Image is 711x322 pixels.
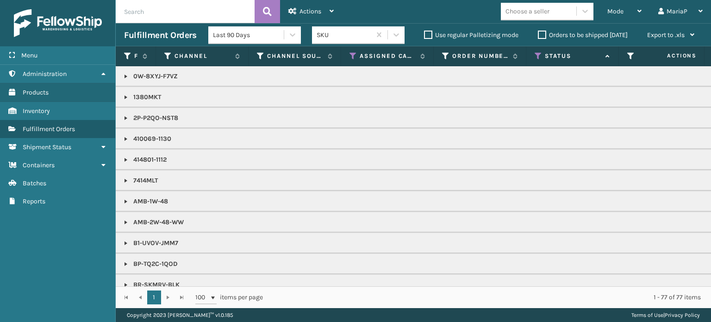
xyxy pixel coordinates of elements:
[195,293,209,302] span: 100
[175,52,231,60] label: Channel
[134,52,138,60] label: Fulfillment Order Id
[195,290,263,304] span: items per page
[23,143,71,151] span: Shipment Status
[360,52,416,60] label: Assigned Carrier Service
[424,31,518,39] label: Use regular Palletizing mode
[538,31,628,39] label: Orders to be shipped [DATE]
[23,125,75,133] span: Fulfillment Orders
[147,290,161,304] a: 1
[276,293,701,302] div: 1 - 77 of 77 items
[23,197,45,205] span: Reports
[452,52,508,60] label: Order Number
[23,70,67,78] span: Administration
[545,52,601,60] label: Status
[638,48,702,63] span: Actions
[23,161,55,169] span: Containers
[23,179,46,187] span: Batches
[631,308,700,322] div: |
[23,107,50,115] span: Inventory
[317,30,372,40] div: SKU
[14,9,102,37] img: logo
[505,6,549,16] div: Choose a seller
[647,31,685,39] span: Export to .xls
[267,52,323,60] label: Channel Source
[631,312,663,318] a: Terms of Use
[124,30,196,41] h3: Fulfillment Orders
[665,312,700,318] a: Privacy Policy
[127,308,233,322] p: Copyright 2023 [PERSON_NAME]™ v 1.0.185
[213,30,285,40] div: Last 90 Days
[607,7,624,15] span: Mode
[23,88,49,96] span: Products
[21,51,37,59] span: Menu
[299,7,321,15] span: Actions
